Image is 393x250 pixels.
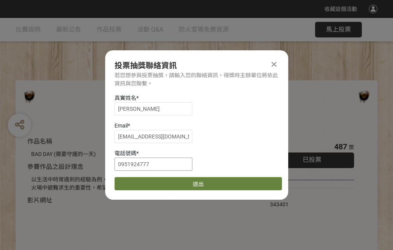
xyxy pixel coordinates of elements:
div: 投票抽獎聯絡資訊 [115,60,279,71]
span: 電話號碼 [115,150,136,156]
span: 馬上投票 [326,26,351,33]
span: 比賽說明 [16,26,41,33]
span: 參賽作品之設計理念 [27,163,83,170]
iframe: Facebook Share [291,192,330,200]
span: 票 [349,144,354,151]
a: 防火宣導免費資源 [179,18,229,41]
span: 作品投票 [97,26,122,33]
span: 真實姓名 [115,95,136,101]
a: 比賽說明 [16,18,41,41]
span: 影片網址 [27,197,52,204]
span: 收藏這個活動 [324,6,357,12]
span: 活動 Q&A [137,26,163,33]
a: 最新公告 [56,18,81,41]
div: BAD DAY (需要守護的一天) [31,150,247,158]
div: 以生活中時常遇到的經驗為例，透過對比的方式宣傳住宅用火災警報器、家庭逃生計畫及火場中避難求生的重要性，希望透過趣味的短影音讓更多人認識到更多的防火觀念。 [31,176,247,192]
a: 活動 Q&A [137,18,163,41]
span: 已投票 [303,156,321,163]
button: 馬上投票 [315,22,362,37]
span: 487 [334,142,347,151]
button: 送出 [115,177,282,190]
span: Email [115,122,128,129]
div: 若您想參與投票抽獎，請輸入您的聯絡資訊，得獎時主辦單位將依此資訊與您聯繫。 [115,71,279,88]
a: 作品投票 [97,18,122,41]
span: 最新公告 [56,26,81,33]
span: 防火宣導免費資源 [179,26,229,33]
span: 作品名稱 [27,138,52,145]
